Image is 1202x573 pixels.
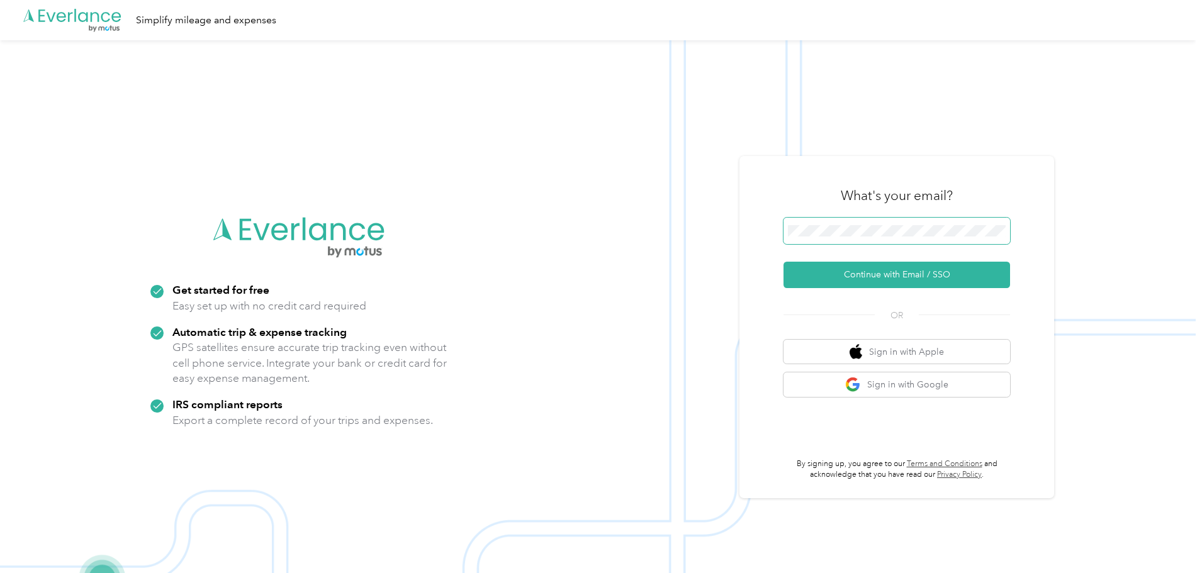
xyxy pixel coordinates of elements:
[784,459,1010,481] p: By signing up, you agree to our and acknowledge that you have read our .
[875,309,919,322] span: OR
[172,413,433,428] p: Export a complete record of your trips and expenses.
[850,344,862,360] img: apple logo
[172,340,447,386] p: GPS satellites ensure accurate trip tracking even without cell phone service. Integrate your bank...
[172,283,269,296] strong: Get started for free
[845,377,861,392] img: google logo
[172,298,366,314] p: Easy set up with no credit card required
[841,187,953,204] h3: What's your email?
[937,470,982,479] a: Privacy Policy
[907,459,982,469] a: Terms and Conditions
[784,262,1010,288] button: Continue with Email / SSO
[784,340,1010,364] button: apple logoSign in with Apple
[172,325,347,338] strong: Automatic trip & expense tracking
[136,13,276,28] div: Simplify mileage and expenses
[172,398,283,411] strong: IRS compliant reports
[784,372,1010,397] button: google logoSign in with Google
